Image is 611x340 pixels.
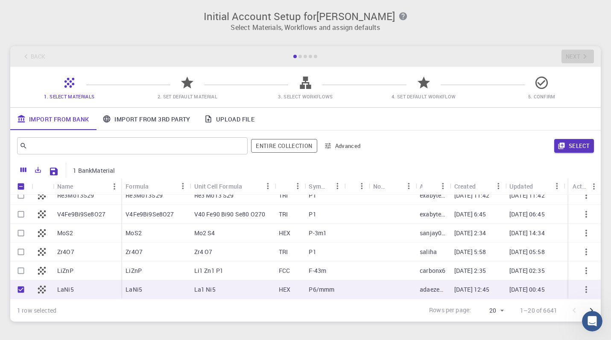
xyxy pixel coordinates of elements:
[278,93,333,100] span: 3. Select Workflows
[279,210,288,219] p: TRI
[126,210,174,219] p: V4Fe9Bi9Se8O27
[355,179,369,193] button: Menu
[15,10,596,22] h3: Initial Account Setup for [PERSON_NAME]
[587,180,601,193] button: Menu
[44,93,94,100] span: 1. Select Materials
[126,248,143,256] p: Zr4O7
[121,178,190,195] div: Formula
[309,191,316,200] p: P1
[304,178,344,195] div: Symmetry
[420,210,446,219] p: exabyte-io
[321,139,365,153] button: Advanced
[454,178,476,195] div: Created
[429,306,471,316] p: Rows per page:
[149,179,162,193] button: Sort
[158,93,217,100] span: 2. Set Default Material
[454,191,490,200] p: [DATE] 11:42
[73,180,87,193] button: Sort
[194,229,215,237] p: Mo2 S4
[126,266,142,275] p: LiZnP
[279,248,288,256] p: TRI
[309,248,316,256] p: P1
[251,139,317,153] span: Filter throughout whole library including sets (folders)
[15,22,596,33] p: Select Materials, Workflows and assign defaults
[309,285,334,294] p: P6/mmm
[96,108,197,130] a: Import From 3rd Party
[583,302,600,319] button: Go to next page
[474,305,506,317] div: 20
[369,178,416,195] div: Non-periodic
[194,285,216,294] p: La1 Ni5
[402,179,415,193] button: Menu
[261,179,275,193] button: Menu
[194,191,234,200] p: Re3 Mo13 S29
[176,179,190,193] button: Menu
[57,248,74,256] p: Zr4O7
[10,108,96,130] a: Import From Bank
[279,285,290,294] p: HEX
[373,178,389,195] div: Non-periodic
[388,179,402,193] button: Sort
[197,108,261,130] a: Upload File
[454,210,486,219] p: [DATE] 6:45
[509,285,545,294] p: [DATE] 00:45
[57,285,74,294] p: LaNi5
[554,139,594,153] button: Select
[533,179,547,193] button: Sort
[509,191,545,200] p: [DATE] 11:42
[57,191,94,200] p: Re3Mo13S29
[194,178,243,195] div: Unit Cell Formula
[32,178,53,195] div: Icon
[126,285,142,294] p: LaNi5
[450,178,505,195] div: Created
[57,229,73,237] p: MoS2
[309,178,330,195] div: Symmetry
[436,179,450,193] button: Menu
[573,178,587,195] div: Actions
[454,285,490,294] p: [DATE] 12:45
[242,179,256,193] button: Sort
[509,229,545,237] p: [DATE] 14:34
[454,229,486,237] p: [DATE] 2:34
[291,179,304,193] button: Menu
[423,179,436,193] button: Sort
[420,266,445,275] p: carbonx6
[568,178,601,195] div: Actions
[392,93,456,100] span: 4. Set Default Workflow
[17,306,56,315] div: 1 row selected
[194,248,213,256] p: Zr4 O7
[582,311,602,331] iframe: Intercom live chat
[57,178,73,195] div: Name
[454,248,486,256] p: [DATE] 5:58
[476,179,489,193] button: Sort
[57,266,73,275] p: LiZnP
[509,210,545,219] p: [DATE] 06:45
[16,163,31,177] button: Columns
[126,191,163,200] p: Re3Mo13S29
[520,306,557,315] p: 1–20 of 6641
[20,6,47,14] span: サポート
[420,178,423,195] div: Account
[420,285,446,294] p: adaeze01
[509,248,545,256] p: [DATE] 05:58
[31,163,45,177] button: Export
[454,266,486,275] p: [DATE] 2:35
[53,178,121,195] div: Name
[190,178,275,195] div: Unit Cell Formula
[251,139,317,153] button: Entire collection
[420,191,446,200] p: exabyte-io
[309,266,326,275] p: F-43m
[550,179,564,193] button: Menu
[509,178,533,195] div: Updated
[279,266,290,275] p: FCC
[57,210,105,219] p: V4Fe9Bi9Se8O27
[330,179,344,193] button: Menu
[420,229,446,237] p: sanjay006
[344,178,369,195] div: Tags
[309,210,316,219] p: P1
[279,179,292,193] button: Sort
[194,210,265,219] p: V40 Fe90 Bi90 Se80 O270
[309,229,327,237] p: P-3m1
[108,180,121,193] button: Menu
[509,266,545,275] p: [DATE] 02:35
